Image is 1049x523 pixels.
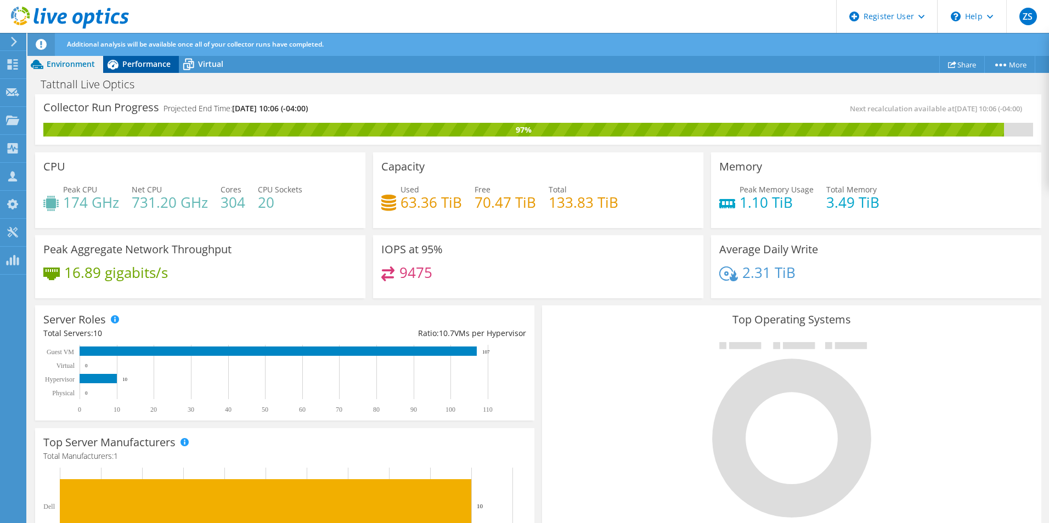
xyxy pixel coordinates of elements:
[132,184,162,195] span: Net CPU
[475,196,536,208] h4: 70.47 TiB
[399,266,432,278] h4: 9475
[43,124,1004,136] div: 97%
[221,196,245,208] h4: 304
[951,12,961,21] svg: \n
[43,503,55,510] text: Dell
[258,196,302,208] h4: 20
[198,59,223,69] span: Virtual
[85,363,88,368] text: 0
[262,406,268,413] text: 50
[826,196,879,208] h4: 3.49 TiB
[719,161,762,173] h3: Memory
[63,184,97,195] span: Peak CPU
[114,451,118,461] span: 1
[445,406,455,413] text: 100
[132,196,208,208] h4: 731.20 GHz
[63,196,119,208] h4: 174 GHz
[93,328,102,338] span: 10
[477,503,483,509] text: 10
[373,406,380,413] text: 80
[43,161,65,173] h3: CPU
[43,314,106,326] h3: Server Roles
[43,327,285,339] div: Total Servers:
[188,406,194,413] text: 30
[401,196,462,208] h4: 63.36 TiB
[482,349,490,355] text: 107
[232,103,308,113] span: [DATE] 10:06 (-04:00)
[549,196,618,208] h4: 133.83 TiB
[740,184,814,195] span: Peak Memory Usage
[221,184,241,195] span: Cores
[225,406,232,413] text: 40
[483,406,493,413] text: 110
[984,56,1035,73] a: More
[285,327,526,339] div: Ratio: VMs per Hypervisor
[150,406,157,413] text: 20
[401,184,419,195] span: Used
[43,436,176,448] h3: Top Server Manufacturers
[299,406,306,413] text: 60
[719,243,818,255] h3: Average Daily Write
[550,314,1033,326] h3: Top Operating Systems
[826,184,877,195] span: Total Memory
[122,59,171,69] span: Performance
[381,161,425,173] h3: Capacity
[78,406,81,413] text: 0
[939,56,985,73] a: Share
[43,243,232,255] h3: Peak Aggregate Network Throughput
[742,266,796,278] h4: 2.31 TiB
[114,406,120,413] text: 10
[67,39,324,49] span: Additional analysis will be available once all of your collector runs have completed.
[381,243,443,255] h3: IOPS at 95%
[57,362,75,369] text: Virtual
[1019,8,1037,25] span: ZS
[740,196,814,208] h4: 1.10 TiB
[64,266,168,278] h4: 16.89 gigabits/s
[163,103,308,115] h4: Projected End Time:
[43,450,526,462] h4: Total Manufacturers:
[47,59,95,69] span: Environment
[258,184,302,195] span: CPU Sockets
[36,78,151,90] h1: Tattnall Live Optics
[336,406,342,413] text: 70
[122,377,128,382] text: 10
[955,104,1022,113] span: [DATE] 10:06 (-04:00)
[85,390,88,396] text: 0
[439,328,454,338] span: 10.7
[52,389,75,397] text: Physical
[47,348,74,356] text: Guest VM
[850,104,1028,113] span: Next recalculation available at
[475,184,490,195] span: Free
[45,376,75,383] text: Hypervisor
[549,184,567,195] span: Total
[410,406,417,413] text: 90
